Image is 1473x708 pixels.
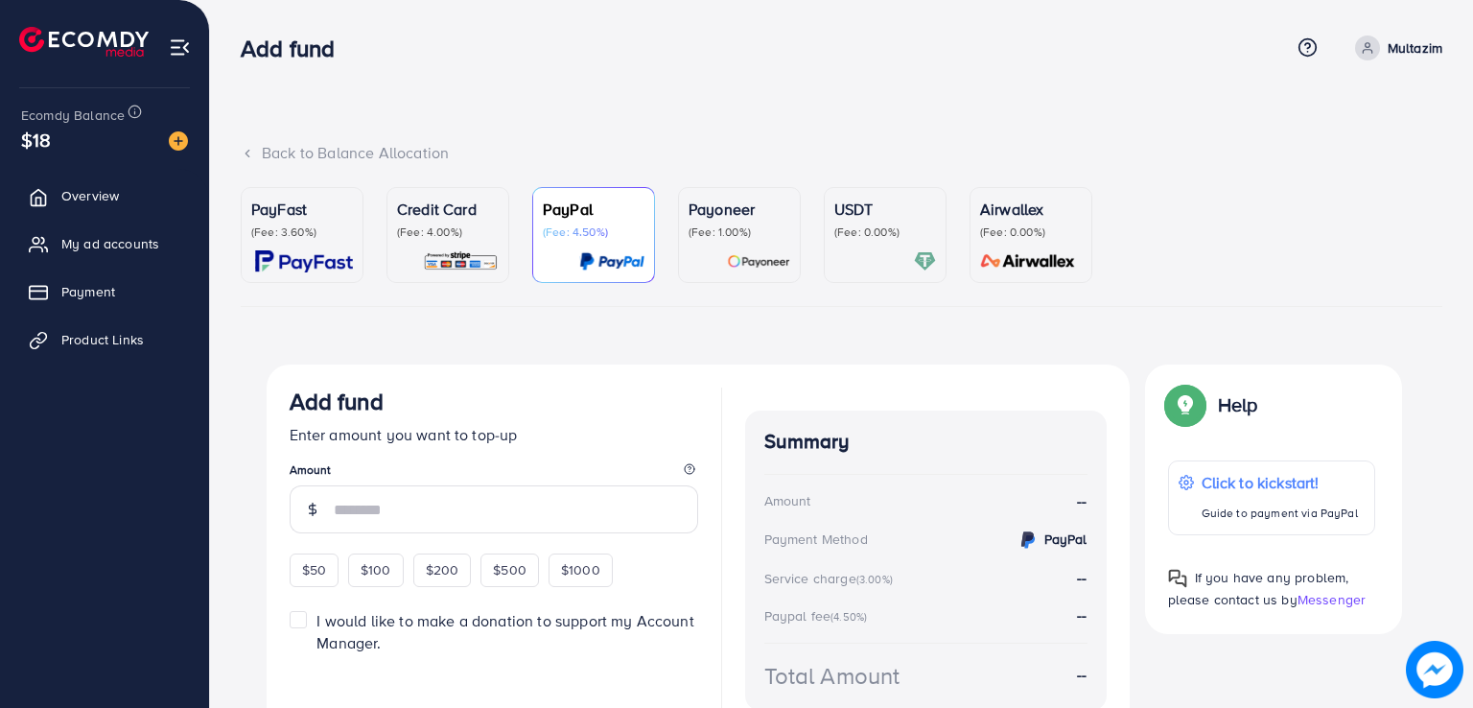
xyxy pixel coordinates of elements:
img: logo [19,27,149,57]
span: $50 [302,560,326,579]
p: (Fee: 1.00%) [689,224,790,240]
span: Ecomdy Balance [21,106,125,125]
p: (Fee: 0.00%) [980,224,1082,240]
span: $1000 [561,560,600,579]
p: (Fee: 3.60%) [251,224,353,240]
img: card [423,250,499,272]
h3: Add fund [290,388,384,415]
h3: Add fund [241,35,350,62]
a: Payment [14,272,195,311]
p: Guide to payment via PayPal [1202,502,1358,525]
small: (3.00%) [856,572,893,587]
div: Amount [764,491,811,510]
p: Multazim [1388,36,1442,59]
img: card [255,250,353,272]
strong: -- [1077,604,1087,625]
img: Popup guide [1168,569,1187,588]
span: Overview [61,186,119,205]
span: Product Links [61,330,144,349]
span: If you have any problem, please contact us by [1168,568,1349,609]
p: Click to kickstart! [1202,471,1358,494]
img: Popup guide [1168,388,1203,422]
strong: -- [1077,567,1087,588]
legend: Amount [290,461,698,485]
span: $200 [426,560,459,579]
div: Paypal fee [764,606,874,625]
p: Enter amount you want to top-up [290,423,698,446]
span: $100 [361,560,391,579]
p: Help [1218,393,1258,416]
img: card [914,250,936,272]
p: PayPal [543,198,644,221]
img: image [1406,641,1463,698]
span: I would like to make a donation to support my Account Manager. [316,610,693,653]
h4: Summary [764,430,1087,454]
div: Total Amount [764,659,900,693]
a: My ad accounts [14,224,195,263]
img: card [727,250,790,272]
small: (4.50%) [830,609,867,625]
img: image [169,131,188,151]
a: Product Links [14,320,195,359]
p: Airwallex [980,198,1082,221]
p: PayFast [251,198,353,221]
p: (Fee: 0.00%) [834,224,936,240]
a: Overview [14,177,195,215]
p: (Fee: 4.00%) [397,224,499,240]
strong: -- [1077,490,1087,512]
strong: -- [1077,664,1087,686]
img: menu [169,36,191,59]
span: $500 [493,560,526,579]
p: Credit Card [397,198,499,221]
p: (Fee: 4.50%) [543,224,644,240]
img: credit [1017,529,1040,552]
p: USDT [834,198,936,221]
span: Messenger [1298,590,1366,609]
div: Payment Method [764,530,868,549]
span: $18 [21,126,51,153]
p: Payoneer [689,198,790,221]
div: Service charge [764,569,899,588]
div: Back to Balance Allocation [241,142,1442,164]
strong: PayPal [1044,530,1087,549]
img: card [579,250,644,272]
span: Payment [61,282,115,301]
a: Multazim [1347,35,1442,60]
img: card [974,250,1082,272]
span: My ad accounts [61,234,159,253]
